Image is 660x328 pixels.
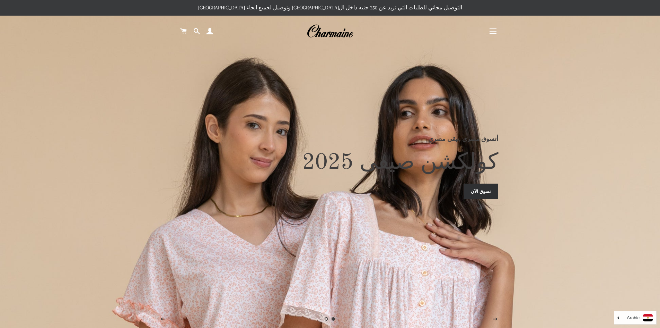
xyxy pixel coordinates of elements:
h2: كولكشن صيفى 2025 [162,149,498,177]
button: الصفحه السابقة [154,311,171,328]
button: الصفحه التالية [486,311,504,328]
img: Charmaine Egypt [307,24,353,39]
a: تحميل الصور 2 [323,316,330,322]
a: تسوق الآن [464,184,498,199]
a: Arabic [618,314,653,321]
a: الصفحه 1current [330,316,337,322]
i: Arabic [627,316,640,320]
p: أتسوق مصرى ,تبقى مصرى [162,134,498,144]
